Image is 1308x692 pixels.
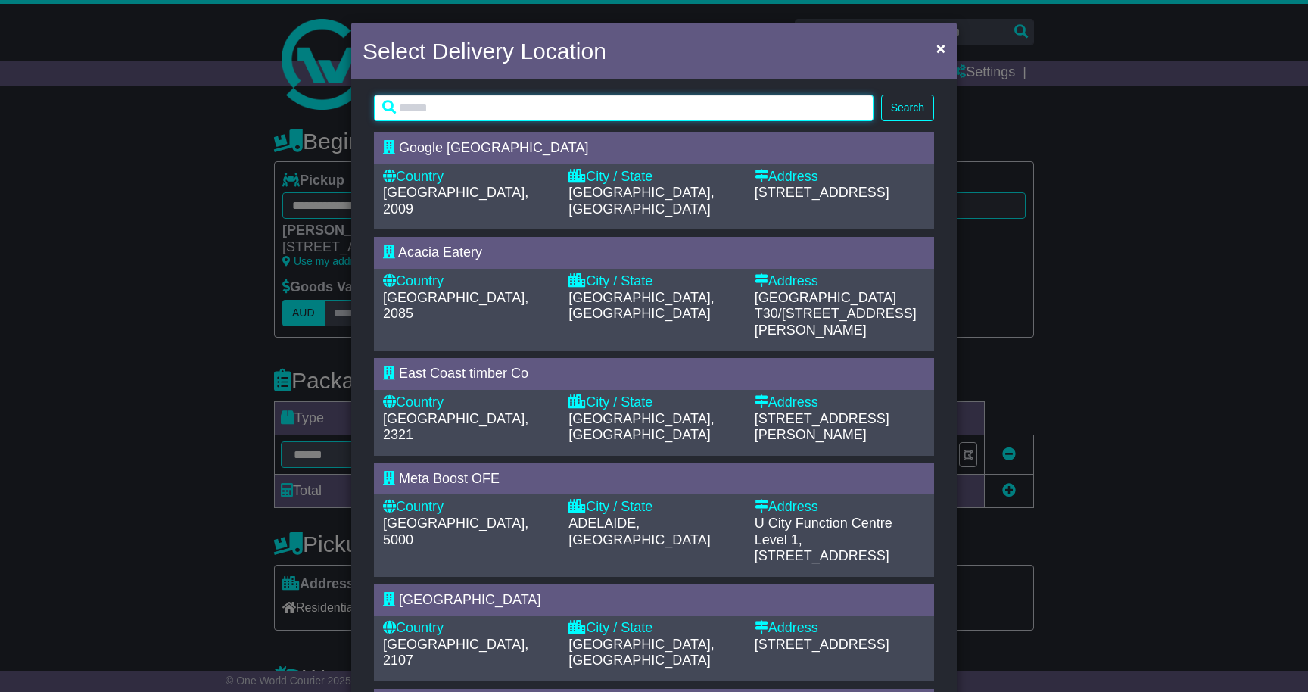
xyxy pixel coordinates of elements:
div: City / State [568,169,739,185]
span: [STREET_ADDRESS] [755,637,889,652]
span: Acacia Eatery [398,245,482,260]
span: [GEOGRAPHIC_DATA] [755,290,896,305]
span: [GEOGRAPHIC_DATA], 5000 [383,516,528,547]
span: [GEOGRAPHIC_DATA], 2085 [383,290,528,322]
span: [GEOGRAPHIC_DATA], 2009 [383,185,528,217]
div: Address [755,620,925,637]
span: T30/[STREET_ADDRESS][PERSON_NAME] [755,306,917,338]
span: [GEOGRAPHIC_DATA], 2107 [383,637,528,669]
div: Country [383,273,553,290]
span: [GEOGRAPHIC_DATA], [GEOGRAPHIC_DATA] [568,185,714,217]
div: Address [755,499,925,516]
div: City / State [568,394,739,411]
span: [GEOGRAPHIC_DATA], 2321 [383,411,528,443]
div: City / State [568,273,739,290]
span: [GEOGRAPHIC_DATA] [399,592,540,607]
div: Country [383,169,553,185]
div: Country [383,620,553,637]
span: [STREET_ADDRESS][PERSON_NAME] [755,411,889,443]
h4: Select Delivery Location [363,34,606,68]
span: [GEOGRAPHIC_DATA], [GEOGRAPHIC_DATA] [568,411,714,443]
span: [STREET_ADDRESS] [755,185,889,200]
span: [GEOGRAPHIC_DATA], [GEOGRAPHIC_DATA] [568,637,714,669]
span: East Coast timber Co [399,366,528,381]
div: City / State [568,499,739,516]
span: Meta Boost OFE [399,471,500,486]
div: Address [755,394,925,411]
div: Address [755,169,925,185]
span: Google [GEOGRAPHIC_DATA] [399,140,588,155]
button: Close [929,33,953,64]
span: ADELAIDE, [GEOGRAPHIC_DATA] [568,516,710,547]
div: Address [755,273,925,290]
div: Country [383,499,553,516]
span: [GEOGRAPHIC_DATA], [GEOGRAPHIC_DATA] [568,290,714,322]
div: City / State [568,620,739,637]
span: × [936,39,945,57]
span: U City Function Centre [755,516,892,531]
span: Level 1, [STREET_ADDRESS] [755,532,889,564]
button: Search [881,95,934,121]
div: Country [383,394,553,411]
